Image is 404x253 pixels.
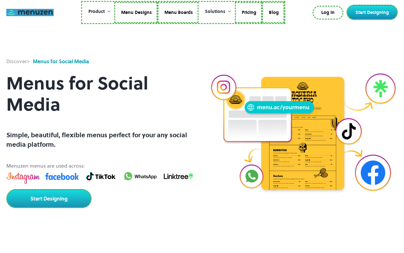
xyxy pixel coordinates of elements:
strong: Discover [6,58,27,65]
a: Start Designing [6,189,92,208]
div: Menus for Social Media [33,58,89,65]
a: Blog [262,2,284,23]
div: Menuzen menus are used across: [6,162,196,170]
div: > [6,58,30,65]
div: Product [88,8,105,15]
a: Menu Boards [157,2,199,23]
a: Start Designing [347,5,398,20]
div: Product [82,2,114,22]
a: Log In [312,6,343,20]
div: Solutions [205,8,225,15]
div: Solutions [199,2,235,22]
a: Pricing [235,2,262,23]
a: Menu Designs [114,2,157,23]
h1: Menus for Social Media [6,65,196,123]
p: Simple, beautiful, flexible menus perfect for your any social media platform. [6,130,196,149]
